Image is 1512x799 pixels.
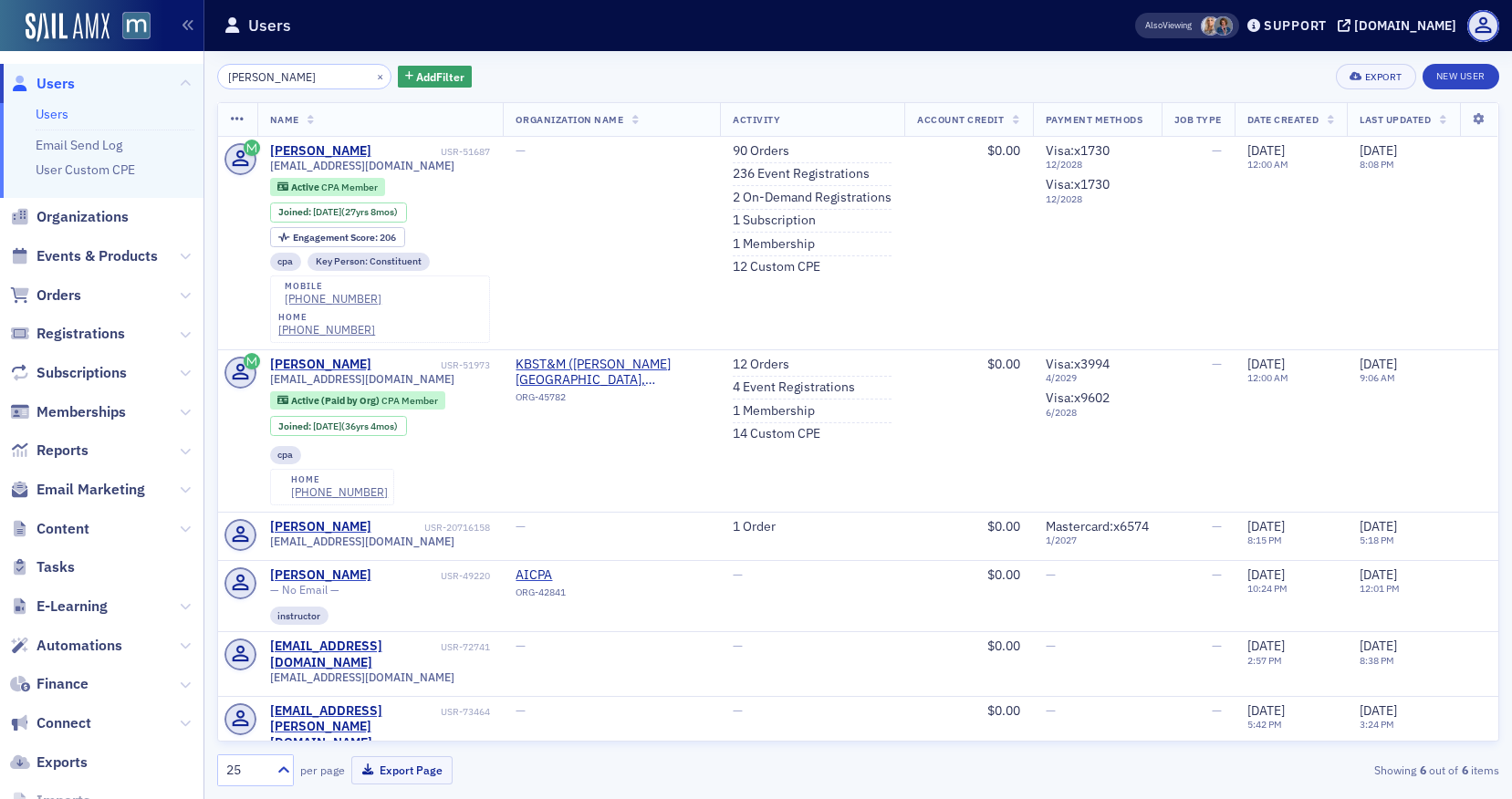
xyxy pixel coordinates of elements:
[1360,582,1400,595] time: 12:01 PM
[1046,389,1110,406] span: Visa : x9602
[10,74,75,94] a: Users
[987,518,1020,534] span: $0.00
[1360,142,1397,159] span: [DATE]
[1360,566,1397,583] span: [DATE]
[733,702,743,719] span: —
[270,519,371,535] a: [PERSON_NAME]
[300,762,345,778] label: per page
[36,441,89,461] span: Reports
[374,146,490,158] div: USR-51687
[1354,17,1456,34] div: [DOMAIN_NAME]
[1145,19,1192,32] span: Viewing
[372,67,389,84] button: ×
[291,394,381,407] span: Active (Paid by Org)
[270,113,299,126] span: Name
[516,391,707,410] div: ORG-45782
[313,420,398,432] div: (36yrs 4mos)
[10,480,145,500] a: Email Marketing
[36,713,91,733] span: Connect
[270,416,407,436] div: Joined: 1989-05-19 00:00:00
[1360,654,1394,667] time: 8:38 PM
[1264,17,1327,34] div: Support
[351,756,453,784] button: Export Page
[1046,142,1110,159] span: Visa : x1730
[1046,372,1149,384] span: 4 / 2029
[270,143,371,160] a: [PERSON_NAME]
[374,359,490,371] div: USR-51973
[270,178,386,196] div: Active: Active: CPA Member
[1360,638,1397,654] span: [DATE]
[1247,371,1288,384] time: 12:00 AM
[733,357,789,373] a: 12 Orders
[1458,762,1471,778] strong: 6
[733,213,816,229] a: 1 Subscription
[217,64,391,89] input: Search…
[270,227,405,247] div: Engagement Score: 206
[36,137,122,153] a: Email Send Log
[516,518,526,534] span: —
[1046,566,1056,583] span: —
[308,253,430,271] div: Key Person: Constituent
[1247,142,1285,159] span: [DATE]
[270,567,371,584] div: [PERSON_NAME]
[733,166,870,182] a: 236 Event Registrations
[416,68,464,85] span: Add Filter
[122,12,151,40] img: SailAMX
[733,519,776,535] a: 1 Order
[1360,718,1394,731] time: 3:24 PM
[1046,518,1149,534] span: Mastercard : x6574
[10,441,89,461] a: Reports
[1247,718,1282,731] time: 5:42 PM
[733,143,789,160] a: 90 Orders
[516,638,526,654] span: —
[10,713,91,733] a: Connect
[381,394,438,407] span: CPA Member
[733,638,743,654] span: —
[516,142,526,159] span: —
[516,586,682,605] div: ORG-42841
[313,205,341,218] span: [DATE]
[36,363,127,383] span: Subscriptions
[398,66,473,88] button: AddFilter
[1046,113,1143,126] span: Payment Methods
[270,583,339,597] span: — No Email —
[1247,582,1288,595] time: 10:24 PM
[278,206,313,218] span: Joined :
[1360,518,1397,534] span: [DATE]
[226,761,266,780] div: 25
[733,113,780,126] span: Activity
[10,519,89,539] a: Content
[291,474,388,485] div: home
[733,236,815,253] a: 1 Membership
[1174,113,1222,126] span: Job Type
[1212,142,1222,159] span: —
[441,706,490,718] div: USR-73464
[917,113,1004,126] span: Account Credit
[10,246,158,266] a: Events & Products
[441,641,490,653] div: USR-72741
[270,638,438,670] a: [EMAIL_ADDRESS][DOMAIN_NAME]
[36,246,158,266] span: Events & Products
[270,159,454,172] span: [EMAIL_ADDRESS][DOMAIN_NAME]
[109,12,151,43] a: View Homepage
[1046,407,1149,419] span: 6 / 2028
[1416,762,1429,778] strong: 6
[278,312,375,323] div: home
[733,259,820,275] a: 12 Custom CPE
[36,752,88,773] span: Exports
[277,181,377,192] a: Active CPA Member
[270,202,407,223] div: Joined: 1998-01-06 00:00:00
[1247,158,1288,171] time: 12:00 AM
[1338,19,1463,32] button: [DOMAIN_NAME]
[987,638,1020,654] span: $0.00
[1360,702,1397,719] span: [DATE]
[1085,762,1499,778] div: Showing out of items
[733,190,892,206] a: 2 On-Demand Registrations
[10,207,129,227] a: Organizations
[1247,113,1319,126] span: Date Created
[1247,654,1282,667] time: 2:57 PM
[987,566,1020,583] span: $0.00
[36,557,75,577] span: Tasks
[270,534,454,548] span: [EMAIL_ADDRESS][DOMAIN_NAME]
